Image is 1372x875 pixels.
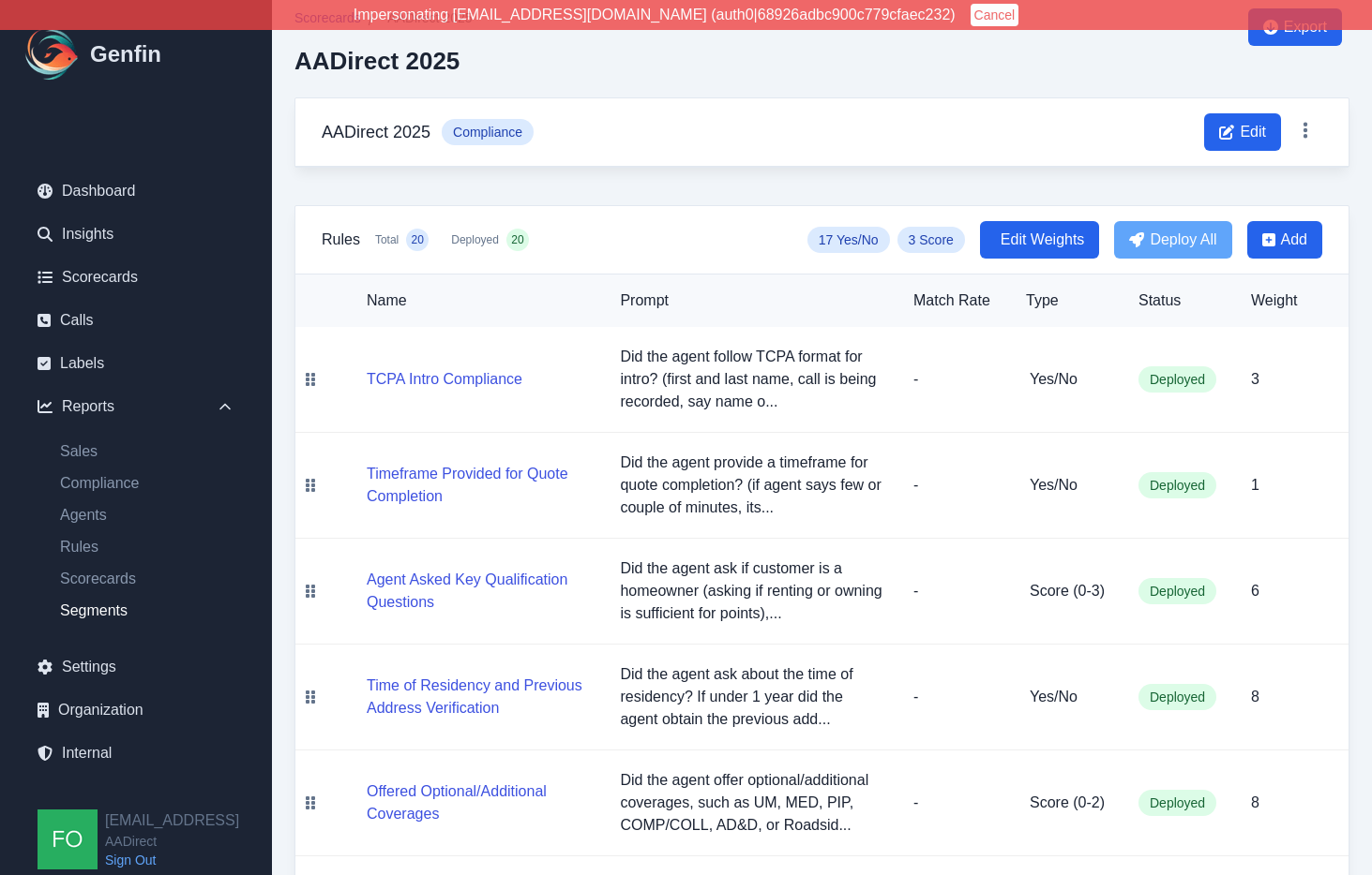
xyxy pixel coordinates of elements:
[367,700,590,716] a: Time of Residency and Previous Address Verification
[367,780,590,825] button: Offered Optional/Additional Coverages
[913,580,996,602] p: -
[1251,371,1259,387] span: 3
[620,769,883,837] p: Did the agent offer optional/additional coverages, such as UM, MED, PIP, COMP/COLL, AD&D, or Road...
[1138,578,1216,604] span: Deployed
[511,232,523,247] span: 20
[23,24,83,84] img: Logo
[807,227,890,253] span: 17 Yes/No
[412,232,424,247] span: 20
[1114,221,1231,259] button: Deploy All
[1251,477,1259,493] span: 1
[23,691,249,729] a: Organization
[90,39,161,69] h1: Genfin
[45,600,249,622] a: Segments
[1123,274,1236,327] th: Status
[367,463,590,508] button: Timeframe Provided for Quote Completion
[367,371,522,387] a: TCPA Intro Compliance
[1069,794,1105,810] span: ( 0 - 2 )
[23,648,249,686] a: Settings
[1069,583,1105,599] span: ( 0 - 3 )
[45,472,249,495] a: Compliance
[620,663,883,731] p: Did the agent ask about the time of residency? If under 1 year did the agent obtain the previous ...
[605,274,898,327] th: Prompt
[451,232,499,247] span: Deployed
[23,345,249,382] a: Labels
[367,806,590,822] a: Offered Optional/Additional Coverages
[38,809,98,869] img: founders@genfin.ai
[913,368,996,391] p: -
[23,734,249,772] a: Internal
[620,452,883,519] p: Did the agent provide a timeframe for quote completion? (if agent says few or couple of minutes, ...
[1030,686,1108,708] h5: Yes/No
[23,172,249,210] a: Dashboard
[367,488,590,504] a: Timeframe Provided for Quote Completion
[1247,221,1322,259] button: Add
[1011,274,1123,327] th: Type
[105,851,239,869] a: Sign Out
[1030,474,1108,497] h5: Yes/No
[971,4,1019,26] button: Cancel
[1240,121,1266,143] span: Edit
[1030,792,1108,814] h5: Score
[367,569,590,614] button: Agent Asked Key Qualification Questions
[1281,229,1307,251] span: Add
[105,832,239,851] span: AADirect
[367,594,590,610] a: Agent Asked Key Qualification Questions
[45,568,249,590] a: Scorecards
[105,809,239,832] h2: [EMAIL_ADDRESS]
[1251,689,1259,704] span: 8
[1204,113,1281,151] button: Edit
[620,557,883,625] p: Did the agent ask if customer is a homeowner (asking if renting or owning is sufficient for point...
[23,388,249,425] div: Reports
[1251,794,1259,810] span: 8
[442,119,534,145] span: Compliance
[23,259,249,296] a: Scorecards
[1150,229,1216,251] span: Deploy All
[898,274,1011,327] th: Match Rate
[1001,229,1085,251] span: Edit Weights
[23,215,249,253] a: Insights
[1138,366,1216,393] span: Deployed
[980,221,1100,259] button: Edit Weights
[45,504,249,526] a: Agents
[913,792,996,814] p: -
[913,686,996,708] p: -
[45,440,249,463] a: Sales
[23,302,249,339] a: Calls
[620,346,883,413] p: Did the agent follow TCPA format for intro? (first and last name, call is being recorded, say nam...
[1138,472,1216,498] span: Deployed
[913,474,996,497] p: -
[1030,368,1108,391] h5: Yes/No
[294,47,473,75] h2: AADirect 2025
[1138,790,1216,816] span: Deployed
[375,232,399,247] span: Total
[45,536,249,558] a: Rules
[322,229,360,251] h3: Rules
[322,119,430,145] h3: AADirect 2025
[367,368,522,391] button: TCPA Intro Compliance
[1251,583,1259,599] span: 6
[1138,684,1216,710] span: Deployed
[367,675,590,719] button: Time of Residency and Previous Address Verification
[325,274,605,327] th: Name
[897,227,965,253] span: 3 Score
[1236,274,1349,327] th: Weight
[1030,580,1108,602] h5: Score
